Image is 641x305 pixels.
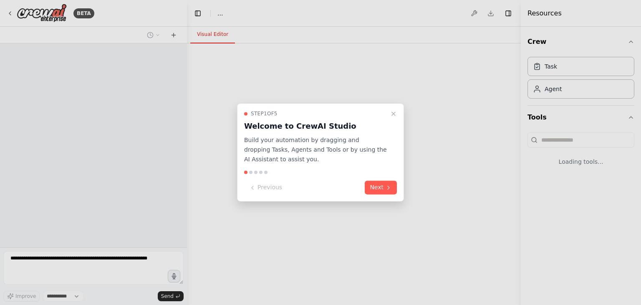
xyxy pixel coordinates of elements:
span: Step 1 of 5 [251,110,278,117]
button: Close walkthrough [389,109,399,119]
button: Next [365,181,397,195]
button: Previous [244,181,287,195]
p: Build your automation by dragging and dropping Tasks, Agents and Tools or by using the AI Assista... [244,135,387,164]
h3: Welcome to CrewAI Studio [244,120,387,132]
button: Hide left sidebar [192,8,204,19]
